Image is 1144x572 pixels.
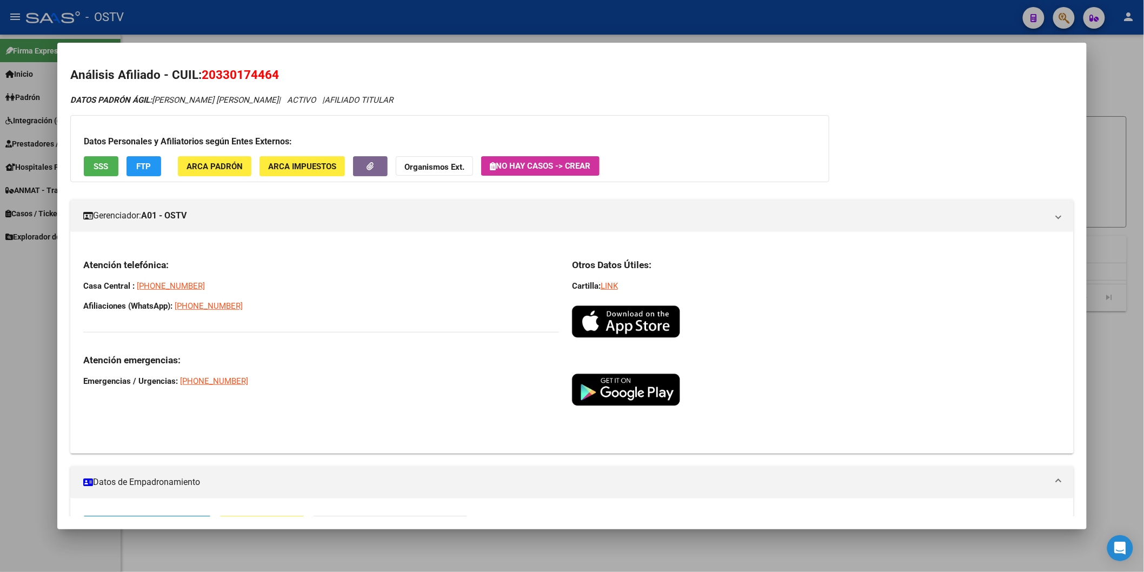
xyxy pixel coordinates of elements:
h3: Otros Datos Útiles: [572,259,1061,271]
span: [PERSON_NAME] [PERSON_NAME] [70,95,278,105]
i: | ACTIVO | [70,95,393,105]
h3: Atención telefónica: [83,259,559,271]
img: logo-app-store [572,305,680,338]
strong: DATOS PADRÓN ÁGIL: [70,95,152,105]
span: AFILIADO TITULAR [324,95,393,105]
button: FTP [127,156,161,176]
strong: Afiliaciones (WhatsApp): [83,301,172,311]
div: Open Intercom Messenger [1107,535,1133,561]
a: [PHONE_NUMBER] [180,376,248,386]
mat-expansion-panel-header: Datos de Empadronamiento [70,466,1074,498]
strong: Cartilla: [572,281,601,291]
span: ARCA Padrón [187,162,243,171]
span: SSS [94,162,108,171]
span: FTP [136,162,151,171]
img: logo-play-store [572,374,680,406]
button: Sin Certificado Discapacidad [313,516,468,536]
button: SSS [84,156,118,176]
a: [PHONE_NUMBER] [137,281,205,291]
button: ARCA Impuestos [260,156,345,176]
h3: Atención emergencias: [83,354,559,366]
strong: Emergencias / Urgencias: [83,376,178,386]
h2: Análisis Afiliado - CUIL: [70,66,1074,84]
a: LINK [601,281,618,291]
a: [PHONE_NUMBER] [175,301,243,311]
mat-expansion-panel-header: Gerenciador:A01 - OSTV [70,199,1074,232]
button: Organismos Ext. [396,156,473,176]
span: No hay casos -> Crear [490,161,591,171]
span: 20330174464 [202,68,279,82]
span: ARCA Impuestos [268,162,336,171]
button: No hay casos -> Crear [481,156,600,176]
button: ARCA Padrón [178,156,251,176]
div: Gerenciador:A01 - OSTV [70,232,1074,454]
strong: A01 - OSTV [141,209,187,222]
strong: Casa Central : [83,281,135,291]
button: Movimientos [220,516,304,536]
button: Enviar Credencial Digital [83,516,211,536]
mat-panel-title: Datos de Empadronamiento [83,476,1048,489]
mat-panel-title: Gerenciador: [83,209,1048,222]
strong: Organismos Ext. [404,162,464,172]
h3: Datos Personales y Afiliatorios según Entes Externos: [84,135,816,148]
